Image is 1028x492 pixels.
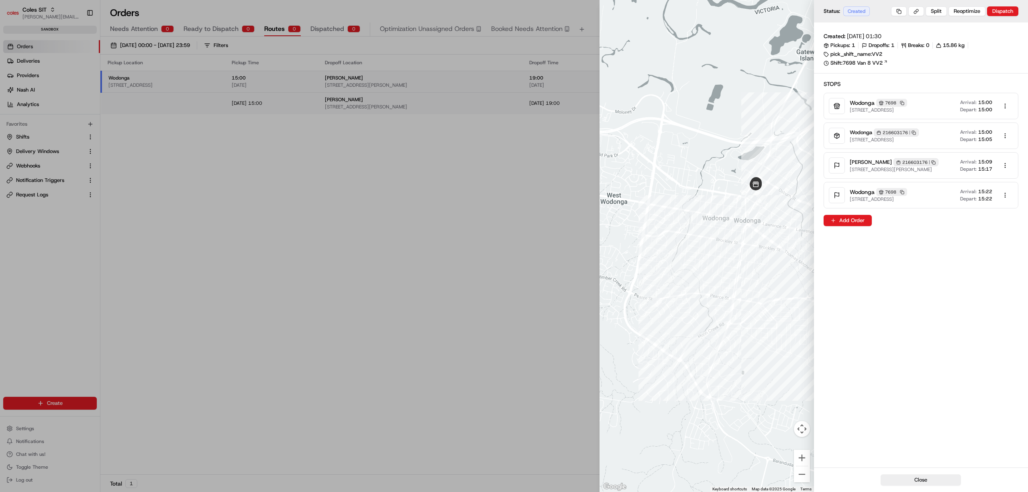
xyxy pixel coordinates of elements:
span: 15:00 [978,99,992,106]
div: 7698 [876,188,907,196]
div: 216603176 [893,158,938,166]
div: route_end-rte_U9GLpU9W5v8RfxBQaDjSVY [747,174,766,193]
div: 💻 [68,118,74,124]
span: Pickups: [830,42,850,49]
span: Depart: [960,106,977,113]
div: 7698 [876,99,907,107]
span: Pylon [80,137,97,143]
button: Close [881,474,961,486]
span: Arrival: [960,99,977,106]
div: We're available if you need us! [27,85,102,92]
span: API Documentation [76,117,129,125]
a: 📗Knowledge Base [5,114,65,128]
button: Split [926,6,947,16]
button: Start new chat [137,80,146,89]
span: 15:17 [978,166,992,172]
span: [STREET_ADDRESS][PERSON_NAME] [850,166,938,173]
span: Arrival: [960,129,977,135]
span: Arrival: [960,188,977,195]
span: Wodonga [850,99,875,107]
button: Zoom in [794,450,810,466]
span: 15:09 [978,159,992,165]
a: Powered byPylon [57,136,97,143]
span: Wodonga [850,129,872,136]
span: Knowledge Base [16,117,61,125]
span: Breaks: [908,42,924,49]
span: 1 [852,42,855,49]
span: [PERSON_NAME] [850,159,892,166]
span: 15:00 [978,106,992,113]
span: [DATE] 01:30 [847,32,881,40]
img: 1736555255976-a54dd68f-1ca7-489b-9aae-adbdc363a1c4 [8,77,22,92]
span: Arrival: [960,159,977,165]
a: Terms [800,487,812,491]
span: 15:22 [978,188,992,195]
a: 💻API Documentation [65,114,132,128]
div: pick_shift_name:VV2 [824,51,882,58]
p: Welcome 👋 [8,33,146,45]
button: Dispatch [987,6,1018,16]
img: Nash [8,8,24,24]
button: Zoom out [794,466,810,482]
span: Dropoffs: [869,42,889,49]
div: Status: [824,6,870,16]
button: Reoptimize [948,6,985,16]
span: 1 [891,42,894,49]
span: [STREET_ADDRESS] [850,196,907,202]
span: Depart: [960,166,977,172]
span: 15:22 [978,196,992,202]
a: Shift:7698 Van 8 VV2 [824,59,1018,67]
span: [STREET_ADDRESS] [850,107,907,113]
div: 📗 [8,118,14,124]
div: waypoint-rte_U9GLpU9W5v8RfxBQaDjSVY [650,295,665,310]
img: Google [602,482,628,492]
div: Start new chat [27,77,132,85]
span: [STREET_ADDRESS] [850,137,919,143]
button: Keyboard shortcuts [712,486,747,492]
span: 0 [926,42,929,49]
span: 15:05 [978,136,992,143]
span: 15:00 [978,129,992,135]
div: route_start-rte_U9GLpU9W5v8RfxBQaDjSVY [747,175,765,194]
span: 15.86 kg [943,42,965,49]
span: Map data ©2025 Google [752,487,795,491]
div: 216603176 [874,129,919,137]
div: Created [843,6,870,16]
span: Depart: [960,196,977,202]
h2: Stops [824,80,1018,88]
span: Created: [824,32,845,40]
button: Add Order [824,215,872,226]
span: Wodonga [850,188,875,196]
a: Open this area in Google Maps (opens a new window) [602,482,628,492]
input: Clear [21,52,133,61]
span: Depart: [960,136,977,143]
button: Map camera controls [794,421,810,437]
